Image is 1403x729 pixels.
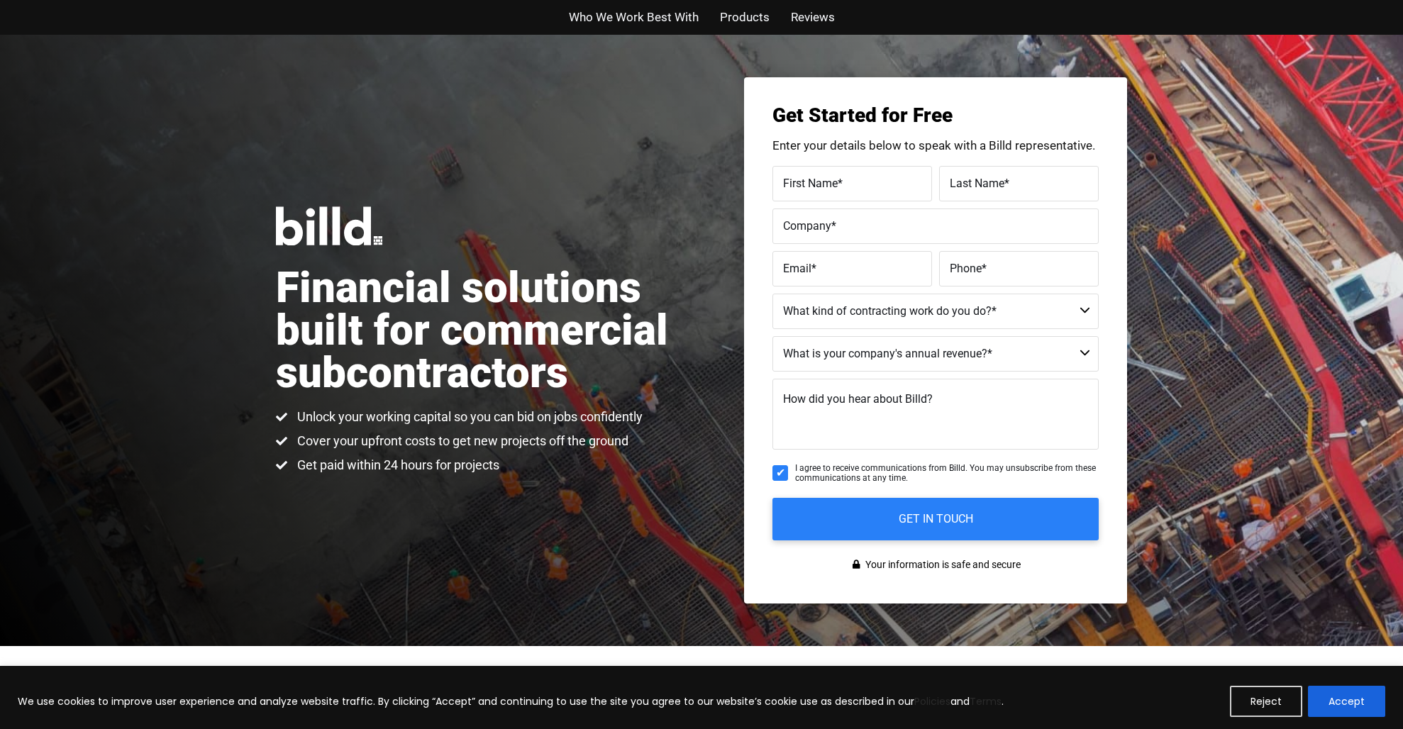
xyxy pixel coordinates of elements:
span: Email [783,261,811,274]
a: Terms [970,694,1002,708]
button: Accept [1308,686,1385,717]
span: Last Name [950,176,1004,189]
span: Unlock your working capital so you can bid on jobs confidently [294,408,643,425]
span: Company [783,218,831,232]
p: Enter your details below to speak with a Billd representative. [772,140,1099,152]
h3: Get Started for Free [772,106,1099,126]
span: I agree to receive communications from Billd. You may unsubscribe from these communications at an... [795,463,1099,484]
input: GET IN TOUCH [772,498,1099,540]
span: First Name [783,176,838,189]
span: Phone [950,261,982,274]
span: Get paid within 24 hours for projects [294,457,499,474]
span: Cover your upfront costs to get new projects off the ground [294,433,628,450]
button: Reject [1230,686,1302,717]
input: I agree to receive communications from Billd. You may unsubscribe from these communications at an... [772,465,788,481]
a: Reviews [791,7,835,28]
h1: Financial solutions built for commercial subcontractors [276,267,701,394]
a: Who We Work Best With [569,7,699,28]
a: Products [720,7,770,28]
a: Policies [914,694,950,708]
span: How did you hear about Billd? [783,392,933,406]
p: We use cookies to improve user experience and analyze website traffic. By clicking “Accept” and c... [18,693,1004,710]
span: Your information is safe and secure [862,555,1021,575]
